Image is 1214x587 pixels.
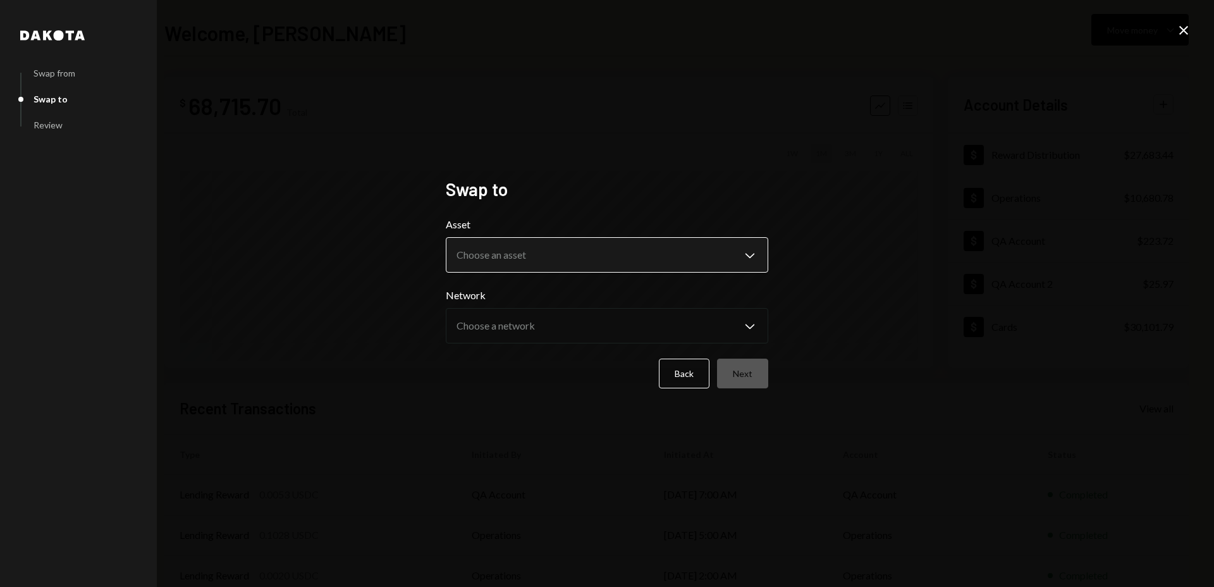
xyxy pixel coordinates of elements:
h2: Swap to [446,177,768,202]
label: Asset [446,217,768,232]
div: Review [34,120,63,130]
div: Swap from [34,68,75,78]
label: Network [446,288,768,303]
div: Swap to [34,94,68,104]
button: Back [659,359,709,388]
button: Network [446,308,768,343]
button: Asset [446,237,768,273]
